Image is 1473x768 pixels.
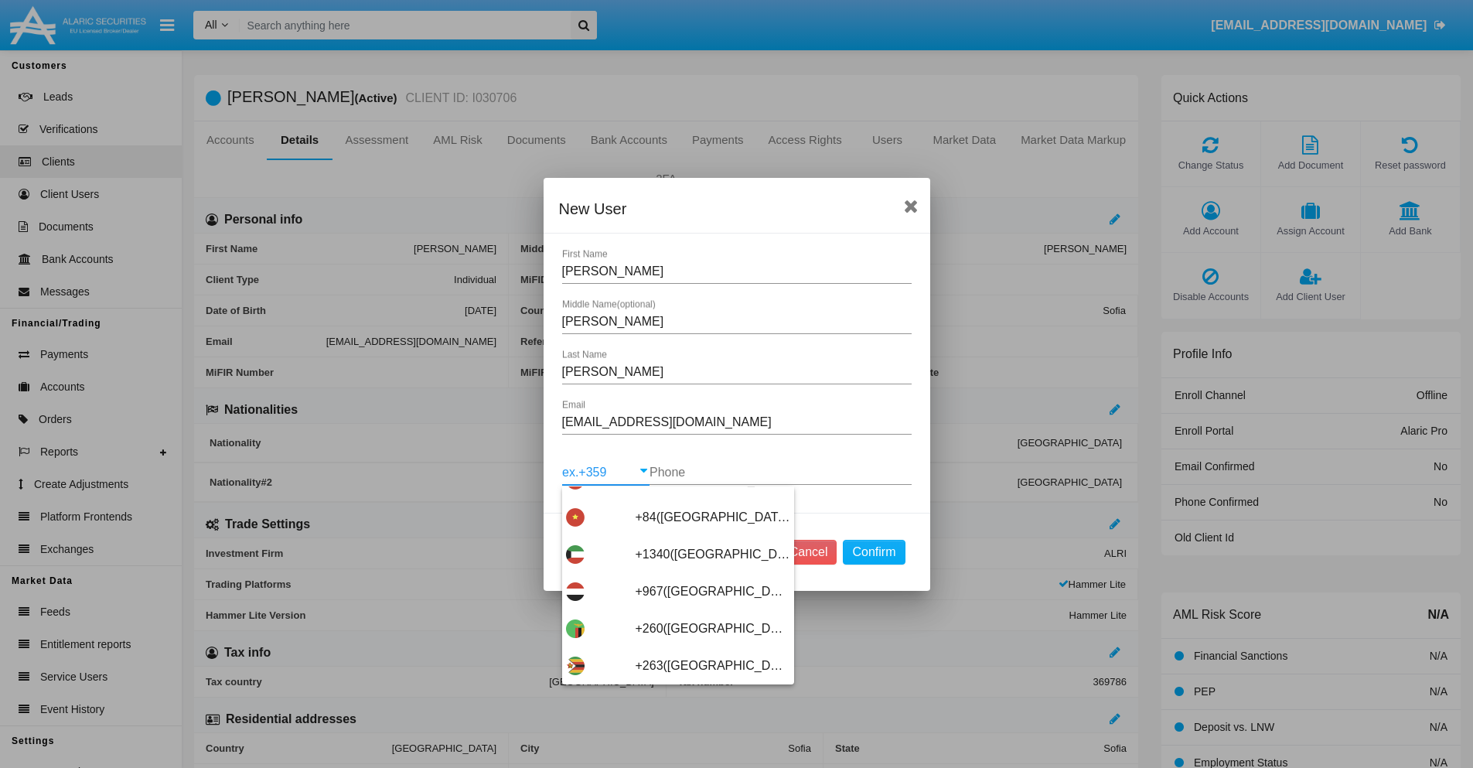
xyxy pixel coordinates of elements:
[559,196,915,221] div: New User
[636,499,790,536] span: +84([GEOGRAPHIC_DATA])
[636,573,790,610] span: +967([GEOGRAPHIC_DATA])
[636,647,790,684] span: +263([GEOGRAPHIC_DATA])
[780,540,837,565] button: Cancel
[636,536,790,573] span: +1340([GEOGRAPHIC_DATA], [GEOGRAPHIC_DATA])
[843,540,905,565] button: Confirm
[636,610,790,647] span: +260([GEOGRAPHIC_DATA])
